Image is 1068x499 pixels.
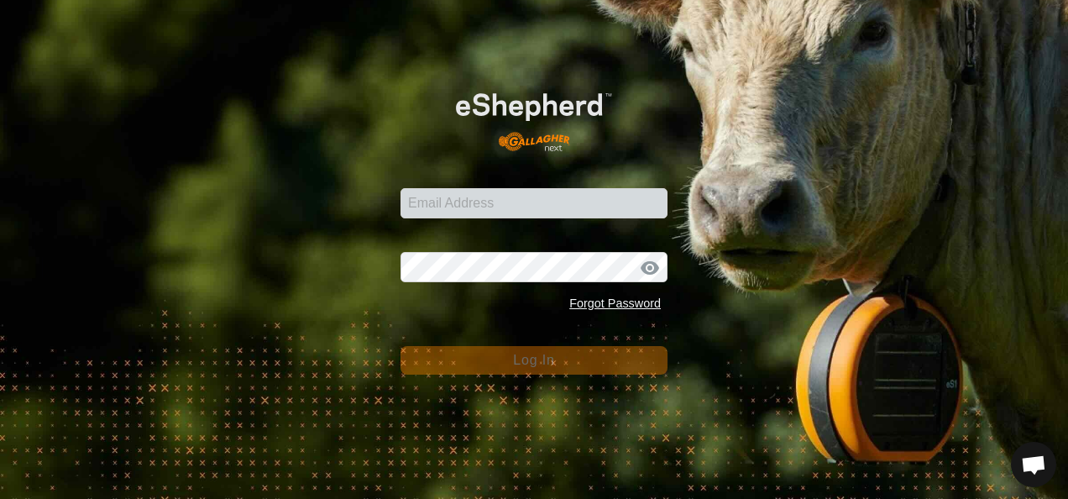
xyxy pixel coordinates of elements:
div: Open chat [1011,442,1056,487]
span: Log In [513,353,554,367]
img: E-shepherd Logo [427,71,641,161]
a: Forgot Password [569,297,661,310]
input: Email Address [400,188,667,218]
button: Log In [400,346,667,375]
